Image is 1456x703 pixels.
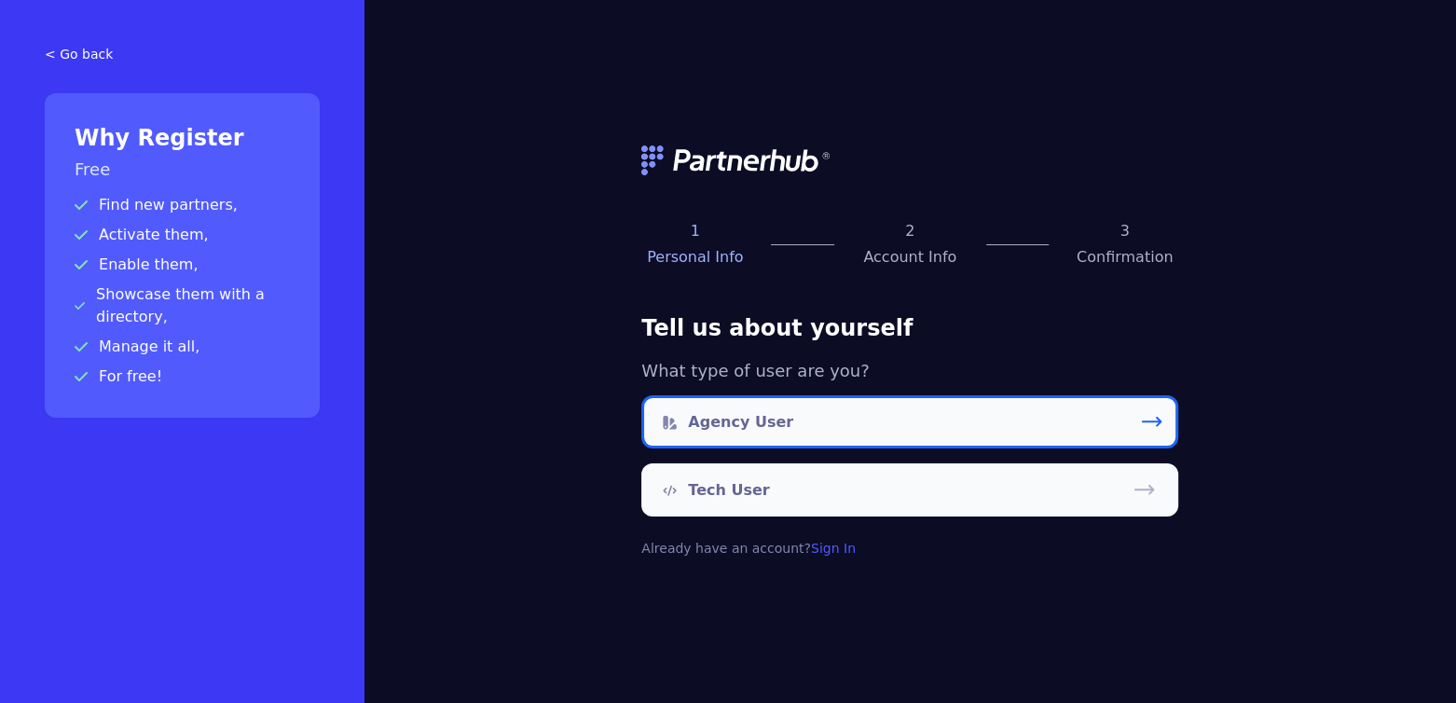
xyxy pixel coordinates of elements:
[75,365,290,388] p: For free!
[45,45,320,63] a: < Go back
[811,541,856,556] a: Sign In
[688,479,769,502] p: Tech User
[641,313,1178,343] h3: Tell us about yourself
[641,539,1178,558] p: Already have an account?
[641,145,831,175] img: logo
[1071,246,1178,269] p: Confirmation
[75,194,290,216] p: Find new partners,
[641,463,1178,517] a: Tech User
[641,220,749,242] p: 1
[75,224,290,246] p: Activate them,
[75,254,290,276] p: Enable them,
[75,123,290,153] h2: Why Register
[641,358,1178,384] h5: What type of user are you?
[641,246,749,269] p: Personal Info
[75,336,290,358] p: Manage it all,
[857,246,964,269] p: Account Info
[75,157,290,183] h3: Free
[641,395,1178,448] a: Agency User
[688,411,793,434] p: Agency User
[75,283,290,328] p: Showcase them with a directory,
[857,220,964,242] p: 2
[1071,220,1178,242] p: 3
